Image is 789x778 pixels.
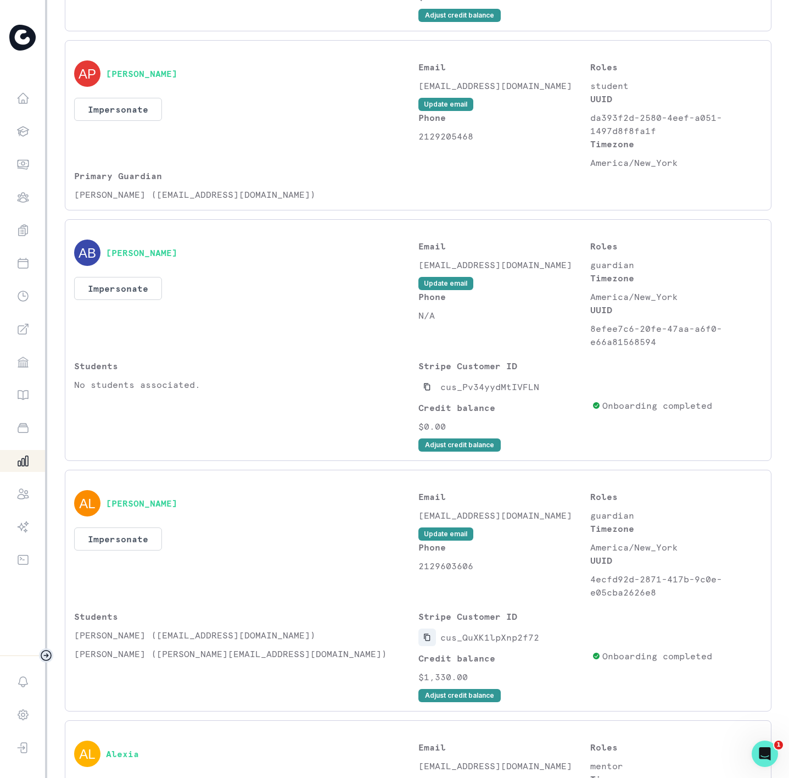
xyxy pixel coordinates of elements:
[106,748,139,759] button: Alexia
[418,759,590,773] p: [EMAIL_ADDRESS][DOMAIN_NAME]
[418,527,473,541] button: Update email
[590,290,762,303] p: America/New_York
[590,759,762,773] p: mentor
[418,541,590,554] p: Phone
[590,60,762,74] p: Roles
[590,573,762,599] p: 4ecfd92d-2871-417b-9c0e-e05cba2626e8
[74,647,418,660] p: [PERSON_NAME] ([PERSON_NAME][EMAIL_ADDRESS][DOMAIN_NAME])
[418,509,590,522] p: [EMAIL_ADDRESS][DOMAIN_NAME]
[418,240,590,253] p: Email
[74,169,418,182] p: Primary Guardian
[590,522,762,535] p: Timezone
[418,258,590,271] p: [EMAIL_ADDRESS][DOMAIN_NAME]
[418,98,473,111] button: Update email
[418,420,587,433] p: $0.00
[418,79,590,92] p: [EMAIL_ADDRESS][DOMAIN_NAME]
[590,322,762,348] p: 8efee7c6-20fe-47aa-a6f0-e66a81568594
[74,359,418,373] p: Students
[590,240,762,253] p: Roles
[74,277,162,300] button: Impersonate
[418,652,587,665] p: Credit balance
[418,309,590,322] p: N/A
[74,378,418,391] p: No students associated.
[74,98,162,121] button: Impersonate
[440,631,539,644] p: cus_QuXK1lpXnp2f72
[418,401,587,414] p: Credit balance
[418,130,590,143] p: 2129205468
[774,741,783,749] span: 1
[9,25,36,51] img: Curious Cardinals Logo
[418,111,590,124] p: Phone
[590,258,762,271] p: guardian
[418,290,590,303] p: Phone
[418,670,587,683] p: $1,330.00
[74,527,162,551] button: Impersonate
[106,247,177,258] button: [PERSON_NAME]
[590,79,762,92] p: student
[590,541,762,554] p: America/New_York
[418,359,587,373] p: Stripe Customer ID
[418,490,590,503] p: Email
[590,554,762,567] p: UUID
[590,271,762,285] p: Timezone
[418,9,501,22] button: Adjust credit balance
[602,649,712,663] p: Onboarding completed
[106,498,177,509] button: [PERSON_NAME]
[74,629,418,642] p: [PERSON_NAME] ([EMAIL_ADDRESS][DOMAIN_NAME])
[590,509,762,522] p: guardian
[590,303,762,316] p: UUID
[74,610,418,623] p: Students
[590,111,762,137] p: da393f2d-2580-4eef-a051-1497d8f8fa1f
[590,156,762,169] p: America/New_York
[418,60,590,74] p: Email
[418,378,436,396] button: Copied to clipboard
[418,438,501,452] button: Adjust credit balance
[418,277,473,290] button: Update email
[418,559,590,573] p: 2129603606
[602,399,712,412] p: Onboarding completed
[74,240,100,266] img: svg
[752,741,778,767] iframe: Intercom live chat
[74,60,100,87] img: svg
[590,137,762,151] p: Timezone
[39,648,53,663] button: Toggle sidebar
[590,741,762,754] p: Roles
[418,610,587,623] p: Stripe Customer ID
[418,741,590,754] p: Email
[440,380,539,393] p: cus_Pv34yydMtIVFLN
[590,490,762,503] p: Roles
[418,689,501,702] button: Adjust credit balance
[74,741,100,767] img: svg
[74,188,418,201] p: [PERSON_NAME] ([EMAIL_ADDRESS][DOMAIN_NAME])
[418,629,436,646] button: Copied to clipboard
[590,92,762,105] p: UUID
[74,490,100,516] img: svg
[106,68,177,79] button: [PERSON_NAME]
